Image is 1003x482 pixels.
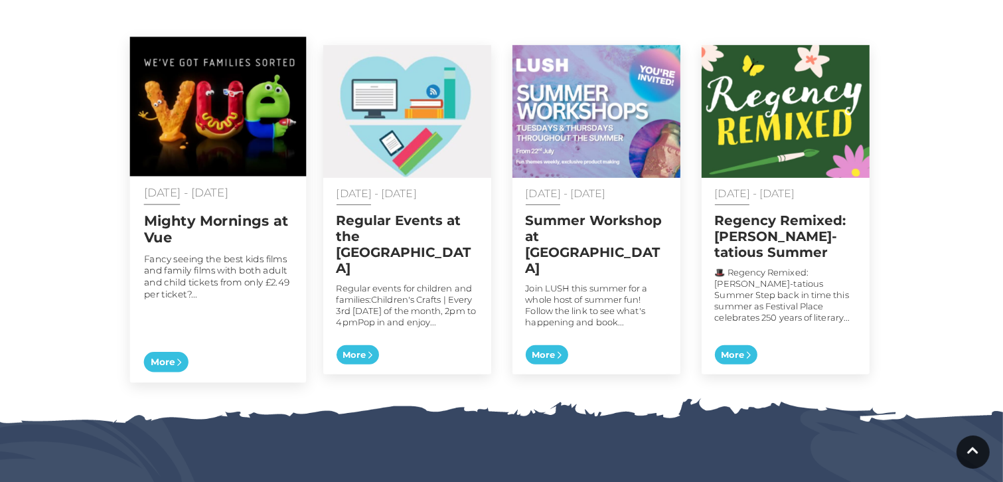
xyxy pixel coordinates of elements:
p: Fancy seeing the best kids films and family films with both adult and child tickets from only £2.... [143,253,292,300]
p: [DATE] - [DATE] [715,188,856,199]
p: Regular events for children and families:Children's Crafts | Every 3rd [DATE] of the month, 2pm t... [337,283,478,328]
span: More [337,345,379,365]
span: More [715,345,757,365]
span: More [526,345,568,365]
p: Join LUSH this summer for a whole host of summer fun! Follow the link to see what's happening and... [526,283,667,328]
h2: Regency Remixed: [PERSON_NAME]-tatious Summer [715,212,856,260]
a: [DATE] - [DATE] Summer Workshop at [GEOGRAPHIC_DATA] Join LUSH this summer for a whole host of su... [512,45,680,374]
h2: Summer Workshop at [GEOGRAPHIC_DATA] [526,212,667,276]
a: [DATE] - [DATE] Regular Events at the [GEOGRAPHIC_DATA] Regular events for children and families:... [323,45,491,374]
h2: Mighty Mornings at Vue [143,212,292,246]
h2: Regular Events at the [GEOGRAPHIC_DATA] [337,212,478,276]
p: [DATE] - [DATE] [526,188,667,199]
a: [DATE] - [DATE] Regency Remixed: [PERSON_NAME]-tatious Summer 🎩 Regency Remixed: [PERSON_NAME]-ta... [702,45,870,374]
p: [DATE] - [DATE] [337,188,478,199]
p: 🎩 Regency Remixed: [PERSON_NAME]-tatious Summer Step back in time this summer as Festival Place c... [715,267,856,323]
p: [DATE] - [DATE] [143,187,292,199]
a: [DATE] - [DATE] Mighty Mornings at Vue Fancy seeing the best kids films and family films with bot... [129,37,306,383]
span: More [143,352,188,372]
